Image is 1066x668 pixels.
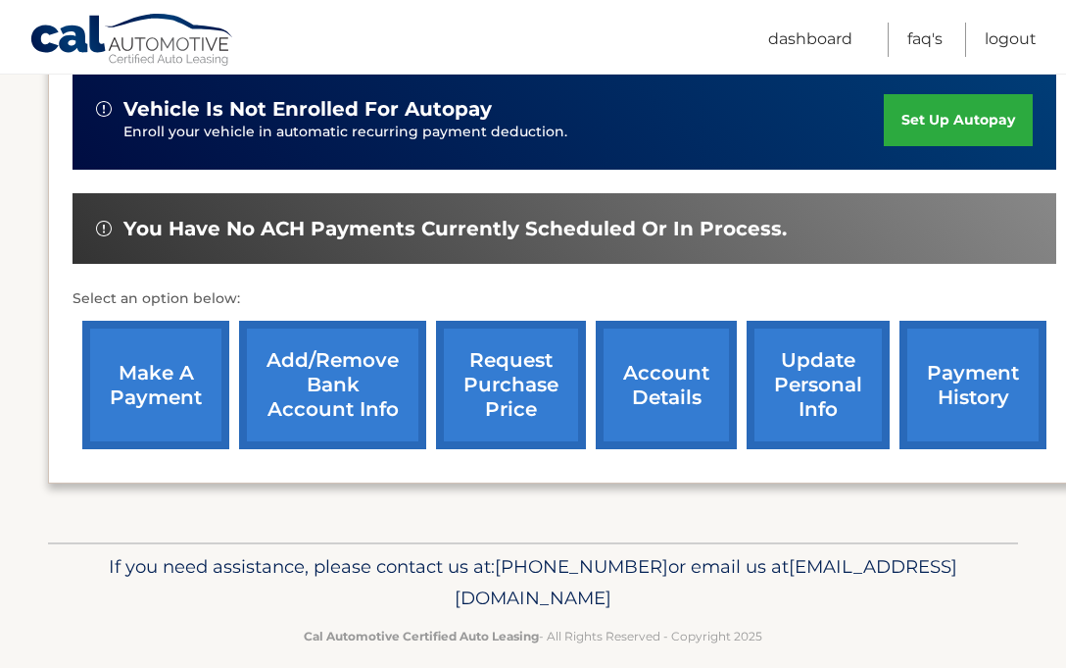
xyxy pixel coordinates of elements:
[455,555,957,609] span: [EMAIL_ADDRESS][DOMAIN_NAME]
[73,287,1056,311] p: Select an option below:
[77,551,989,614] p: If you need assistance, please contact us at: or email us at
[985,23,1037,57] a: Logout
[899,321,1046,449] a: payment history
[96,221,112,236] img: alert-white.svg
[82,321,229,449] a: make a payment
[96,101,112,117] img: alert-white.svg
[239,321,426,449] a: Add/Remove bank account info
[123,97,492,122] span: vehicle is not enrolled for autopay
[768,23,852,57] a: Dashboard
[29,13,235,70] a: Cal Automotive
[77,626,989,646] p: - All Rights Reserved - Copyright 2025
[304,629,539,643] strong: Cal Automotive Certified Auto Leasing
[495,555,668,578] span: [PHONE_NUMBER]
[884,94,1033,146] a: set up autopay
[596,321,737,449] a: account details
[123,122,884,143] p: Enroll your vehicle in automatic recurring payment deduction.
[123,217,787,241] span: You have no ACH payments currently scheduled or in process.
[907,23,943,57] a: FAQ's
[747,321,890,449] a: update personal info
[436,321,586,449] a: request purchase price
